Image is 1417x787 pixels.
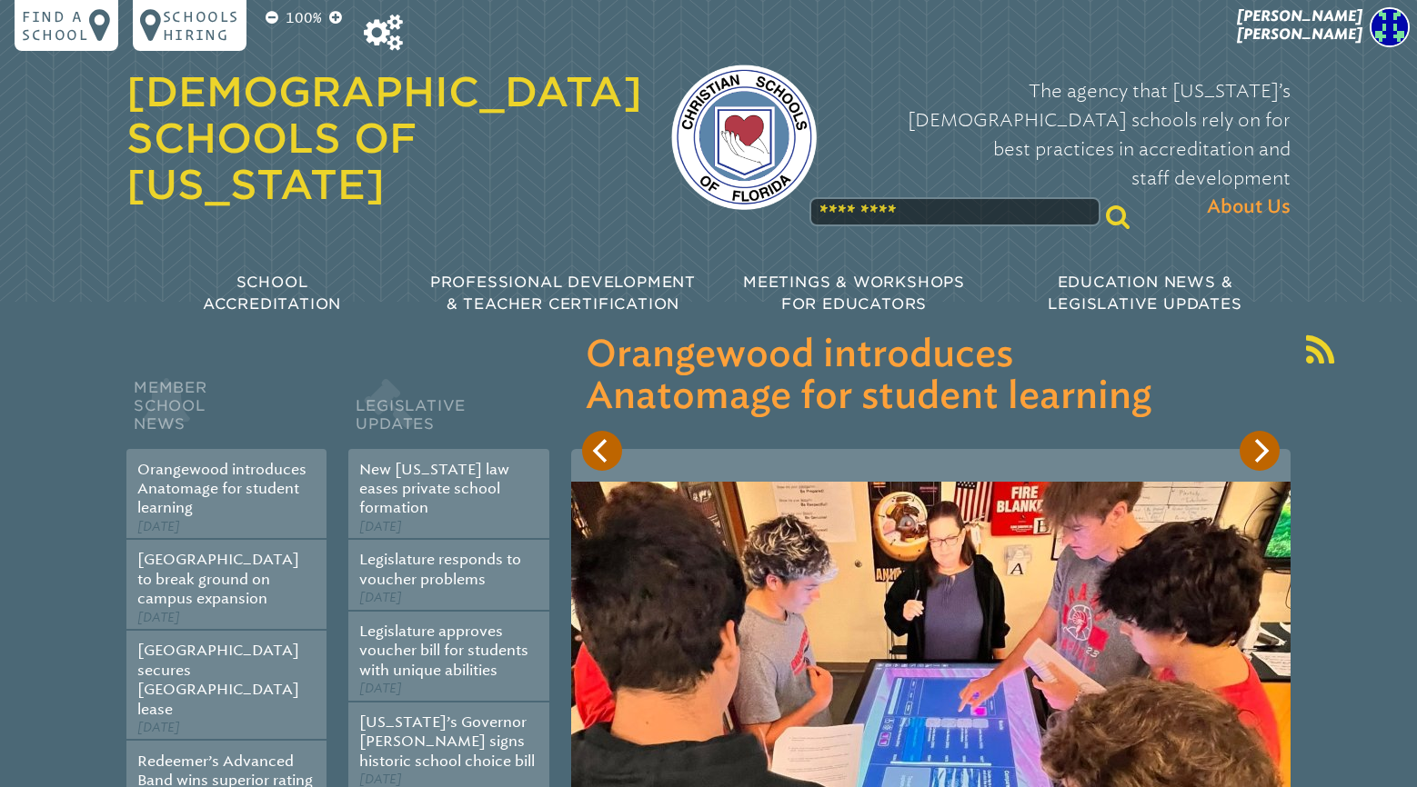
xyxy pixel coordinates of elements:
[203,274,341,313] span: School Accreditation
[137,610,180,625] span: [DATE]
[282,7,326,29] p: 100%
[137,461,307,517] a: Orangewood introduces Anatomage for student learning
[846,76,1291,222] p: The agency that [US_STATE]’s [DEMOGRAPHIC_DATA] schools rely on for best practices in accreditati...
[22,7,89,44] p: Find a school
[430,274,696,313] span: Professional Development & Teacher Certification
[359,713,535,770] a: [US_STATE]’s Governor [PERSON_NAME] signs historic school choice bill
[359,772,402,787] span: [DATE]
[137,642,299,717] a: [GEOGRAPHIC_DATA] secures [GEOGRAPHIC_DATA] lease
[359,681,402,696] span: [DATE]
[126,68,642,208] a: [DEMOGRAPHIC_DATA] Schools of [US_STATE]
[1207,193,1291,222] span: About Us
[359,623,528,679] a: Legislature approves voucher bill for students with unique abilities
[1237,7,1362,43] span: [PERSON_NAME] [PERSON_NAME]
[359,551,521,587] a: Legislature responds to voucher problems
[1048,274,1241,313] span: Education News & Legislative Updates
[137,519,180,534] span: [DATE]
[359,461,509,517] a: New [US_STATE] law eases private school formation
[126,374,327,449] h2: Member School News
[1240,431,1280,471] button: Next
[359,519,402,534] span: [DATE]
[743,274,965,313] span: Meetings & Workshops for Educators
[582,431,622,471] button: Previous
[163,7,239,44] p: Schools Hiring
[1370,7,1410,47] img: 76ffd2a4fbb71011d9448bd30a0b3acf
[586,334,1276,418] h3: Orangewood introduces Anatomage for student learning
[359,590,402,605] span: [DATE]
[137,720,180,735] span: [DATE]
[671,65,817,210] img: csf-logo-web-colors.png
[137,551,299,607] a: [GEOGRAPHIC_DATA] to break ground on campus expansion
[348,374,548,449] h2: Legislative Updates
